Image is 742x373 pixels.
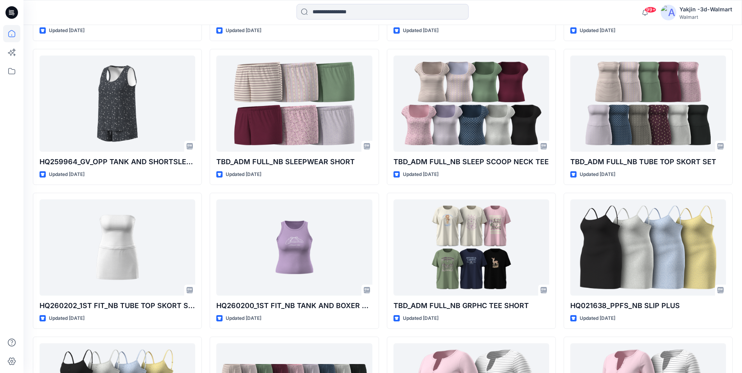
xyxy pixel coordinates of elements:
[679,14,732,20] div: Walmart
[216,56,372,151] a: TBD_ADM FULL_NB SLEEPWEAR SHORT
[216,156,372,167] p: TBD_ADM FULL_NB SLEEPWEAR SHORT
[393,199,549,295] a: TBD_ADM FULL_NB GRPHC TEE SHORT
[679,5,732,14] div: Yakjin -3d-Walmart
[580,170,615,179] p: Updated [DATE]
[40,56,195,151] a: HQ259964_GV_OPP TANK AND SHORTSLEEP SET
[570,56,726,151] a: TBD_ADM FULL_NB TUBE TOP SKORT SET
[393,156,549,167] p: TBD_ADM FULL_NB SLEEP SCOOP NECK TEE
[403,314,438,323] p: Updated [DATE]
[570,300,726,311] p: HQ021638_PPFS_NB SLIP PLUS
[40,300,195,311] p: HQ260202_1ST FIT_NB TUBE TOP SKORT SET
[403,170,438,179] p: Updated [DATE]
[49,170,84,179] p: Updated [DATE]
[226,314,261,323] p: Updated [DATE]
[226,170,261,179] p: Updated [DATE]
[393,300,549,311] p: TBD_ADM FULL_NB GRPHC TEE SHORT
[216,300,372,311] p: HQ260200_1ST FIT_NB TANK AND BOXER SHORTS SET_TANK ONLY
[580,314,615,323] p: Updated [DATE]
[403,27,438,35] p: Updated [DATE]
[226,27,261,35] p: Updated [DATE]
[40,156,195,167] p: HQ259964_GV_OPP TANK AND SHORTSLEEP SET
[49,27,84,35] p: Updated [DATE]
[49,314,84,323] p: Updated [DATE]
[570,199,726,295] a: HQ021638_PPFS_NB SLIP PLUS
[570,156,726,167] p: TBD_ADM FULL_NB TUBE TOP SKORT SET
[393,56,549,151] a: TBD_ADM FULL_NB SLEEP SCOOP NECK TEE
[40,199,195,295] a: HQ260202_1ST FIT_NB TUBE TOP SKORT SET
[580,27,615,35] p: Updated [DATE]
[645,7,656,13] span: 99+
[661,5,676,20] img: avatar
[216,199,372,295] a: HQ260200_1ST FIT_NB TANK AND BOXER SHORTS SET_TANK ONLY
